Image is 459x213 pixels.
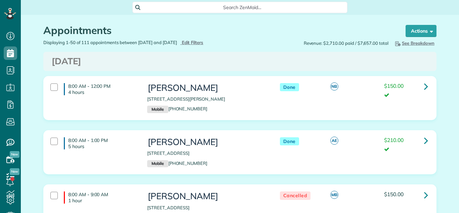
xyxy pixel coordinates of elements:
span: Edit Filters [182,40,204,45]
span: AE [330,137,338,145]
h4: 8:00 AM - 1:00 PM [64,137,137,149]
p: 1 hour [68,198,137,204]
h3: [PERSON_NAME] [147,191,266,201]
h1: Appointments [43,25,393,36]
span: MB [330,191,338,199]
span: $150.00 [384,191,404,198]
span: $150.00 [384,82,404,89]
a: Mobile[PHONE_NUMBER] [147,161,207,166]
p: [STREET_ADDRESS] [147,150,266,156]
span: See Breakdown [394,40,434,46]
small: Mobile [147,160,168,168]
span: Revenue: $2,710.00 paid / $7,657.00 total [304,40,388,46]
h3: [PERSON_NAME] [147,83,266,93]
p: [STREET_ADDRESS] [147,205,266,211]
span: New [10,151,19,158]
h4: 8:00 AM - 9:00 AM [64,191,137,204]
button: Actions [406,25,436,37]
p: 5 hours [68,143,137,149]
p: 4 hours [68,89,137,95]
small: Mobile [147,106,168,113]
span: $210.00 [384,137,404,143]
span: Done [280,83,299,92]
span: New [10,168,19,175]
span: NB [330,82,338,91]
a: Edit Filters [180,40,204,45]
h3: [PERSON_NAME] [147,137,266,147]
span: Done [280,137,299,146]
p: [STREET_ADDRESS][PERSON_NAME] [147,96,266,102]
button: See Breakdown [392,39,436,47]
h4: 8:00 AM - 12:00 PM [64,83,137,95]
span: Cancelled [280,191,311,200]
div: Displaying 1-50 of 111 appointments between [DATE] and [DATE] [38,39,240,46]
a: Mobile[PHONE_NUMBER] [147,106,207,111]
h3: [DATE] [52,57,428,66]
